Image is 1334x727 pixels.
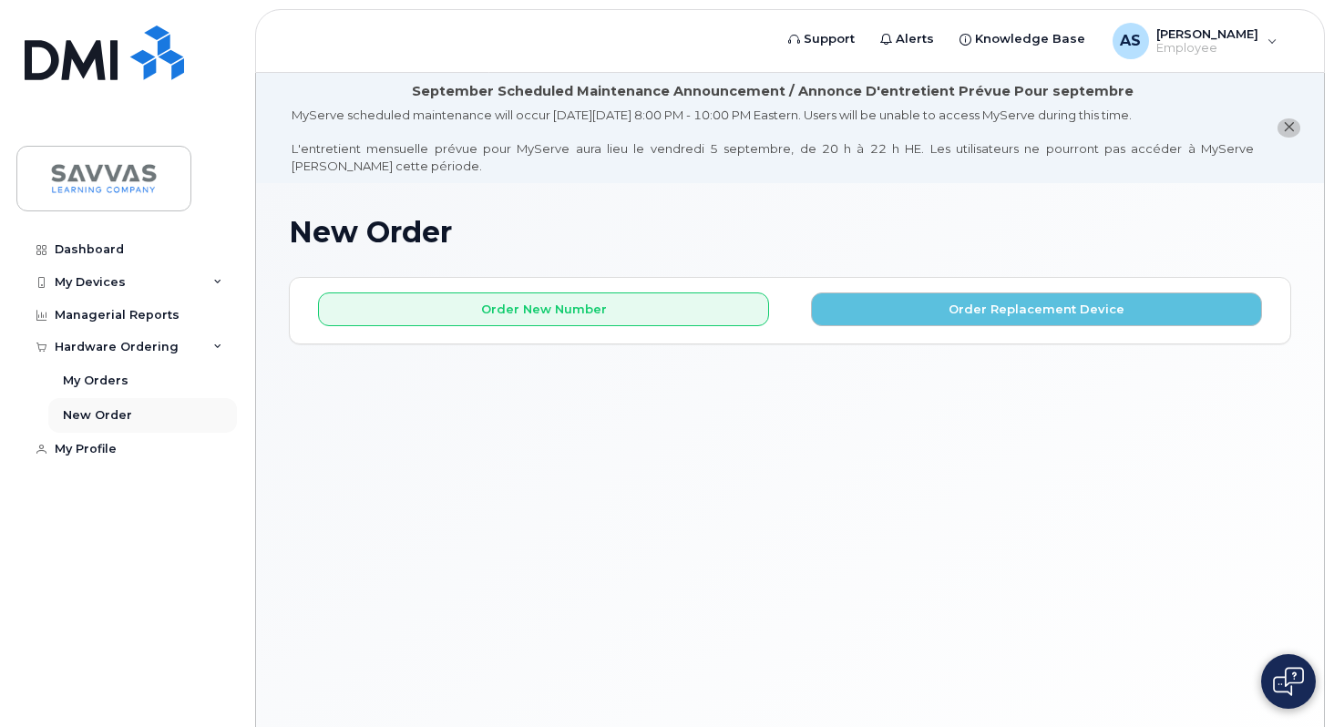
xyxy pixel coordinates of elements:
[289,216,1291,248] h1: New Order
[318,292,769,326] button: Order New Number
[1273,667,1304,696] img: Open chat
[1278,118,1300,138] button: close notification
[412,82,1134,101] div: September Scheduled Maintenance Announcement / Annonce D'entretient Prévue Pour septembre
[292,107,1254,174] div: MyServe scheduled maintenance will occur [DATE][DATE] 8:00 PM - 10:00 PM Eastern. Users will be u...
[811,292,1262,326] button: Order Replacement Device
